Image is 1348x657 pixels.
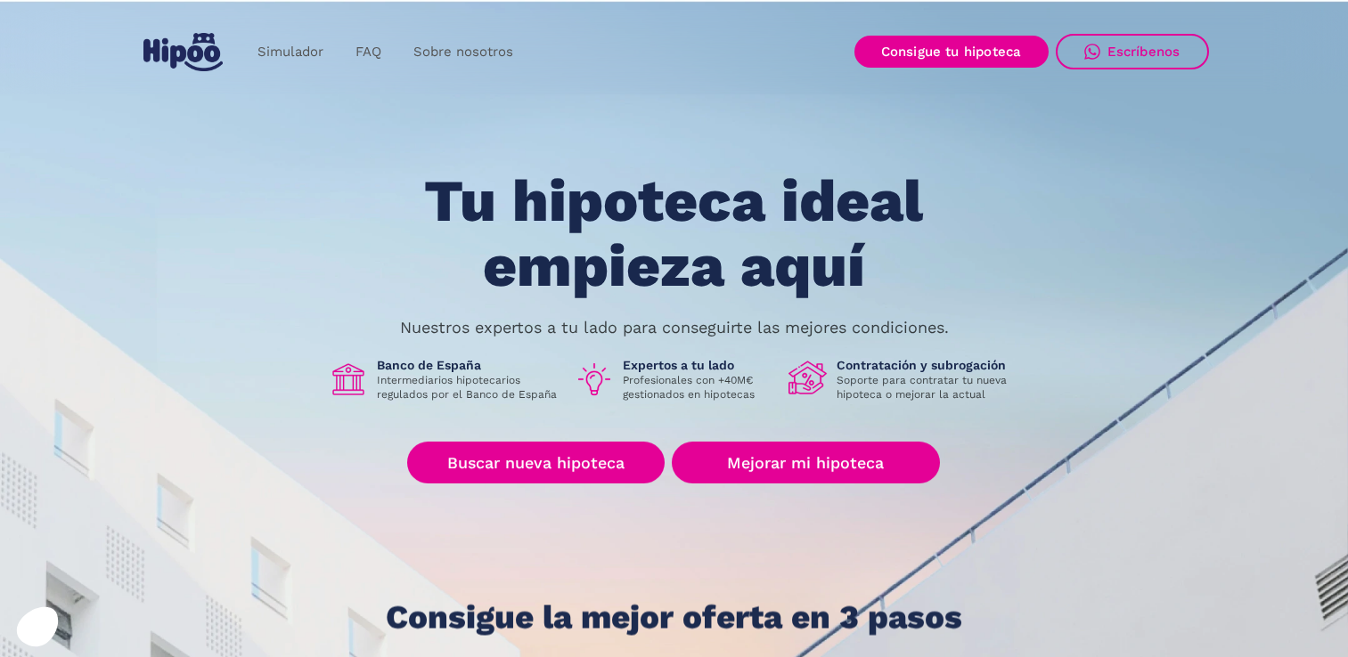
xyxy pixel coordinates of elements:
h1: Contratación y subrogación [837,357,1020,373]
h1: Consigue la mejor oferta en 3 pasos [386,599,962,635]
h1: Tu hipoteca ideal empieza aquí [336,169,1011,298]
a: home [140,26,227,78]
a: Mejorar mi hipoteca [672,442,940,484]
a: FAQ [339,35,397,69]
p: Soporte para contratar tu nueva hipoteca o mejorar la actual [837,373,1020,401]
a: Escríbenos [1056,34,1209,69]
div: Escríbenos [1107,44,1181,60]
a: Consigue tu hipoteca [854,36,1049,68]
a: Simulador [241,35,339,69]
p: Nuestros expertos a tu lado para conseguirte las mejores condiciones. [400,320,949,335]
h1: Expertos a tu lado [623,357,774,373]
a: Buscar nueva hipoteca [407,442,665,484]
p: Profesionales con +40M€ gestionados en hipotecas [623,373,774,401]
a: Sobre nosotros [397,35,529,69]
p: Intermediarios hipotecarios regulados por el Banco de España [377,373,560,401]
h1: Banco de España [377,357,560,373]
